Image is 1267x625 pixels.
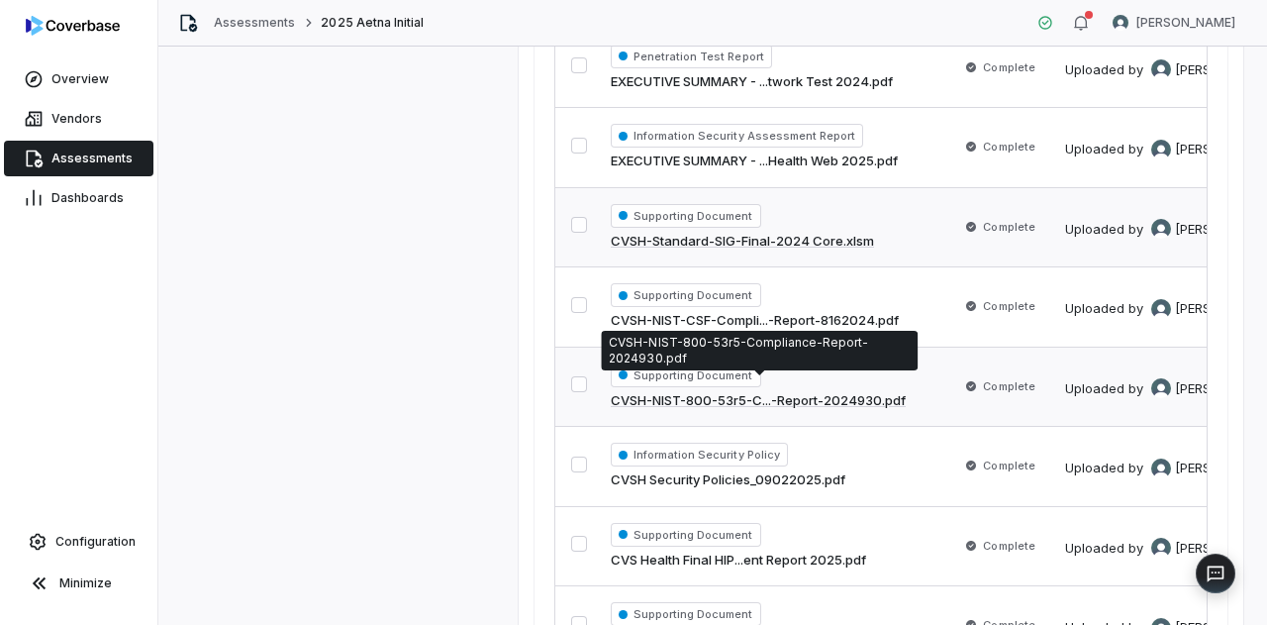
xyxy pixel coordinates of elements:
span: Complete [983,59,1034,75]
span: [PERSON_NAME] [1136,15,1235,31]
span: Dashboards [51,190,124,206]
span: Supporting Document [611,204,761,228]
button: Minimize [8,564,149,603]
span: Complete [983,298,1034,314]
img: Brittany Durbin avatar [1151,378,1171,398]
p: CVSH-NIST-800-53r5-Compliance-Report-2024930.pdf [609,335,910,366]
img: Brittany Durbin avatar [1151,219,1171,239]
img: Brittany Durbin avatar [1113,15,1128,31]
span: Minimize [59,575,112,591]
a: CVSH-NIST-CSF-Compli...-Report-8162024.pdf [611,311,899,331]
span: Supporting Document [611,364,761,387]
a: CVSH-Standard-SIG-Final-2024 Core.xlsm [611,232,874,252]
span: Complete [983,458,1034,473]
img: Brittany Durbin avatar [1151,538,1171,558]
span: Supporting Document [611,523,761,547]
span: Complete [983,538,1034,554]
span: Supporting Document [611,283,761,307]
span: Complete [983,219,1034,235]
span: 2025 Aetna Initial [321,15,424,31]
a: EXECUTIVE SUMMARY - ...Health Web 2025.pdf [611,152,898,171]
a: Assessments [4,141,153,176]
a: Configuration [8,524,149,560]
a: Vendors [4,101,153,137]
span: Configuration [55,534,136,550]
a: CVS Health Final HIP...ent Report 2025.pdf [611,551,866,571]
span: Complete [983,139,1034,155]
span: Complete [983,378,1034,394]
img: Brittany Durbin avatar [1151,299,1171,319]
a: Overview [4,61,153,97]
img: Brittany Durbin avatar [1151,59,1171,79]
a: Assessments [214,15,295,31]
a: EXECUTIVE SUMMARY - ...twork Test 2024.pdf [611,72,893,92]
span: Penetration Test Report [611,45,772,68]
button: Brittany Durbin avatar[PERSON_NAME] [1101,8,1247,38]
a: CVSH Security Policies_09022025.pdf [611,470,845,490]
a: Dashboards [4,180,153,216]
span: Vendors [51,111,102,127]
img: Brittany Durbin avatar [1151,459,1171,478]
img: logo-D7KZi-bG.svg [26,16,120,36]
span: Overview [51,71,109,87]
span: Information Security Assessment Report [611,124,863,148]
a: CVSH-NIST-800-53r5-C...-Report-2024930.pdf [611,391,906,411]
span: Assessments [51,151,133,166]
span: Information Security Policy [611,443,788,467]
img: Brittany Durbin avatar [1151,140,1171,159]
